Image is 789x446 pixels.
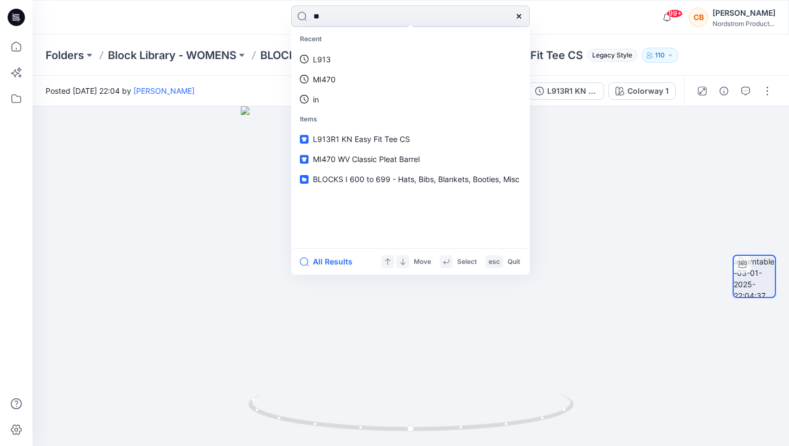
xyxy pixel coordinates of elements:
button: All Results [300,255,360,268]
p: 110 [655,49,665,61]
button: Details [715,82,733,100]
a: Folders [46,48,84,63]
span: MI470 WV Classic Pleat Barrel [313,154,420,164]
a: MI470 [293,69,528,89]
p: Select [457,256,477,268]
div: L913R1 KN Easy Fit Tee CS [547,85,597,97]
p: Quit [508,256,520,268]
a: L913 [293,49,528,69]
button: Colorway 1 [608,82,676,100]
a: in [293,89,528,109]
div: Nordstrom Product... [713,20,775,28]
div: Colorway 1 [627,85,669,97]
a: BLOCKS I 600 to 699 - Hats, Bibs, Blankets, Booties, Misc [293,169,528,189]
button: 110 [642,48,678,63]
p: Items [293,109,528,130]
div: CB [689,8,708,27]
div: [PERSON_NAME] [713,7,775,20]
p: Move [414,256,431,268]
span: 99+ [666,9,683,18]
a: BLOCKS W 900 to 999 - Knit Cut & Sew Tops [260,48,422,63]
p: esc [489,256,500,268]
span: Legacy Style [587,49,637,62]
a: [PERSON_NAME] [133,86,195,95]
span: L913R1 KN Easy Fit Tee CS [313,134,410,144]
a: L913R1 KN Easy Fit Tee CS [293,129,528,149]
span: BLOCKS I 600 to 699 - Hats, Bibs, Blankets, Booties, Misc [313,174,519,184]
a: Block Library - WOMENS [108,48,236,63]
p: L913 [313,54,331,65]
span: Posted [DATE] 22:04 by [46,85,195,96]
p: in [313,94,319,105]
p: MI470 [313,74,336,85]
img: turntable-03-01-2025-22:04:37 [734,256,775,297]
button: L913R1 KN Easy Fit Tee CS [528,82,604,100]
button: Legacy Style [583,48,637,63]
a: MI470 WV Classic Pleat Barrel [293,149,528,169]
p: Recent [293,29,528,49]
